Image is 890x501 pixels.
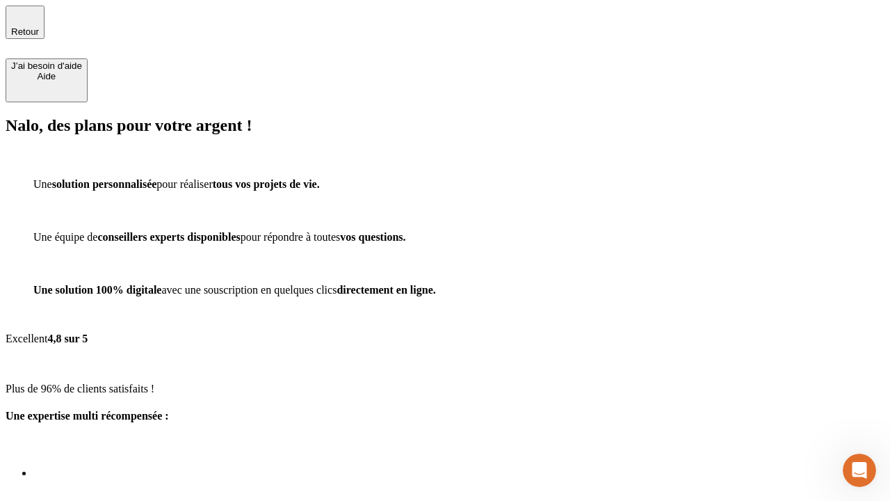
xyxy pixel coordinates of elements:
img: Google Review [6,308,17,319]
span: Une solution 100% digitale [33,284,161,296]
h4: Une expertise multi récompensée : [6,410,884,422]
span: Excellent [6,333,47,344]
h2: Nalo, des plans pour votre argent ! [6,116,884,135]
img: checkmark [33,202,46,217]
span: vos questions. [340,231,405,243]
img: checkmark [33,255,46,270]
span: directement en ligne. [337,284,435,296]
div: J’ai besoin d'aide [11,61,82,71]
p: Plus de 96% de clients satisfaits ! [6,383,884,395]
span: solution personnalisée [52,178,157,190]
img: Best savings advice award [33,437,74,477]
iframe: Intercom live chat [843,454,876,487]
span: 4,8 sur 5 [47,333,88,344]
button: Retour [6,6,44,39]
img: checkmark [33,149,46,164]
span: tous vos projets de vie. [213,178,320,190]
span: pour répondre à toutes [241,231,341,243]
span: pour réaliser [156,178,212,190]
img: reviews stars [6,356,81,369]
span: Une équipe de [33,231,97,243]
div: Aide [11,71,82,81]
span: Retour [11,26,39,37]
button: J’ai besoin d'aideAide [6,58,88,102]
span: avec une souscription en quelques clics [161,284,337,296]
span: Une [33,178,52,190]
span: conseillers experts disponibles [97,231,240,243]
